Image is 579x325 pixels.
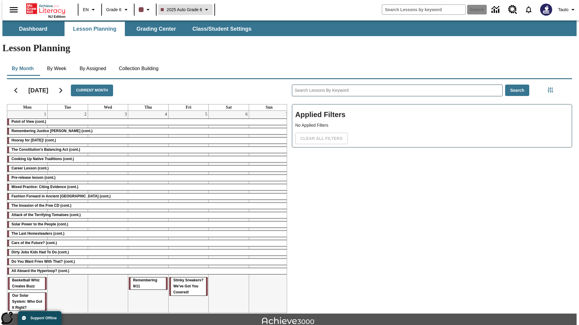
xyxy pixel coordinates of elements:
td: September 5, 2025 [168,111,209,314]
div: Calendar [2,77,287,313]
a: Data Center [488,2,505,18]
span: Dashboard [19,26,47,32]
span: Cars of the Future? (cont.) [11,241,57,245]
td: September 2, 2025 [48,111,88,314]
a: September 7, 2025 [285,111,289,118]
span: The Invasion of the Free CD (cont.) [11,203,71,208]
a: Friday [185,104,193,110]
button: Open side menu [5,1,23,19]
span: Basketball Whiz Creates Buzz [12,278,40,288]
button: Lesson Planning [65,22,125,36]
h2: Applied Filters [295,107,569,122]
button: Support Offline [18,311,62,325]
span: Mixed Practice: Citing Evidence (cont.) [11,185,78,189]
div: Home [26,2,65,18]
span: 2025 Auto Grade 6 [161,7,202,13]
button: Dashboard [3,22,63,36]
span: Solar Power to the People (cont.) [11,222,68,226]
div: Do You Want Fries With That? (cont.) [7,259,289,265]
td: September 3, 2025 [88,111,128,314]
img: Avatar [540,4,552,16]
span: All Aboard the Hyperloop? (cont.) [11,269,69,273]
a: September 4, 2025 [164,111,168,118]
span: Attack of the Terrifying Tomatoes (cont.) [11,213,81,217]
a: Saturday [225,104,233,110]
span: Lesson Planning [73,26,116,32]
button: Class/Student Settings [188,22,256,36]
div: Attack of the Terrifying Tomatoes (cont.) [7,212,289,218]
button: Filters Side menu [544,84,556,96]
div: Stinky Sneakers? We've Got You Covered! [169,277,208,296]
button: Select a new avatar [536,2,556,17]
span: The Last Homesteaders (cont.) [11,231,64,236]
button: By Week [42,61,72,76]
a: Notifications [521,2,536,17]
div: The Invasion of the Free CD (cont.) [7,203,289,209]
a: Sunday [264,104,274,110]
h2: [DATE] [28,87,48,94]
a: September 1, 2025 [43,111,47,118]
div: All Aboard the Hyperloop? (cont.) [7,268,289,274]
div: Career Lesson (cont.) [7,166,289,172]
button: Next [53,83,68,98]
span: Stinky Sneakers? We've Got You Covered! [173,278,204,294]
div: The Last Homesteaders (cont.) [7,231,289,237]
div: The Constitution's Balancing Act (cont.) [7,147,289,153]
div: Fashion Forward in Ancient Rome (cont.) [7,193,289,200]
span: Point of View (cont.) [11,119,46,124]
div: Hooray for Constitution Day! (cont.) [7,138,289,144]
span: Dirty Jobs Kids Had To Do (cont.) [11,250,69,254]
button: Previous [8,83,24,98]
button: Profile/Settings [556,4,579,15]
button: Class: 2025 Auto Grade 6, Select your class [158,4,213,15]
a: Monday [22,104,33,110]
span: The Constitution's Balancing Act (cont.) [11,147,80,152]
a: September 3, 2025 [123,111,128,118]
div: Dirty Jobs Kids Had To Do (cont.) [7,249,289,255]
a: Home [26,3,65,15]
input: search field [382,5,465,14]
a: Tuesday [63,104,72,110]
button: Class color is dark brown. Change class color [136,4,154,15]
span: Class/Student Settings [192,26,252,32]
td: September 6, 2025 [209,111,249,314]
td: September 1, 2025 [7,111,48,314]
div: Remembering 9/11 [129,277,168,289]
span: Fashion Forward in Ancient Rome (cont.) [11,194,111,198]
td: September 4, 2025 [128,111,169,314]
span: Hooray for Constitution Day! (cont.) [11,138,56,142]
div: SubNavbar [2,20,577,36]
span: Grading Center [136,26,176,32]
button: Search [505,85,530,96]
td: September 7, 2025 [249,111,289,314]
div: Cooking Up Native Traditions (cont.) [7,156,289,162]
button: Grading Center [126,22,186,36]
span: EN [83,7,89,13]
a: Resource Center, Will open in new tab [505,2,521,18]
span: Do You Want Fries With That? (cont.) [11,259,75,264]
button: Grade: Grade 6, Select a grade [104,4,132,15]
div: Basketball Whiz Creates Buzz [8,277,47,289]
h1: Lesson Planning [2,42,577,54]
span: Grade 6 [106,7,122,13]
span: Support Offline [30,316,57,320]
div: Solar Power to the People (cont.) [7,221,289,227]
span: Pre-release lesson (cont.) [11,175,55,180]
p: No Applied Filters [295,122,569,128]
a: September 6, 2025 [244,111,249,118]
span: Tauto [558,7,568,13]
a: Thursday [143,104,153,110]
div: Our Solar System: Who Got It Right? [8,293,47,311]
div: Cars of the Future? (cont.) [7,240,289,246]
a: Wednesday [103,104,113,110]
div: Applied Filters [292,104,572,147]
span: NJ Edition [48,15,65,18]
div: Search [287,77,572,313]
div: Point of View (cont.) [7,119,289,125]
span: Remembering Justice O'Connor (cont.) [11,129,93,133]
a: September 5, 2025 [204,111,208,118]
div: Pre-release lesson (cont.) [7,175,289,181]
span: Career Lesson (cont.) [11,166,49,170]
div: Remembering Justice O'Connor (cont.) [7,128,289,134]
a: September 2, 2025 [83,111,88,118]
